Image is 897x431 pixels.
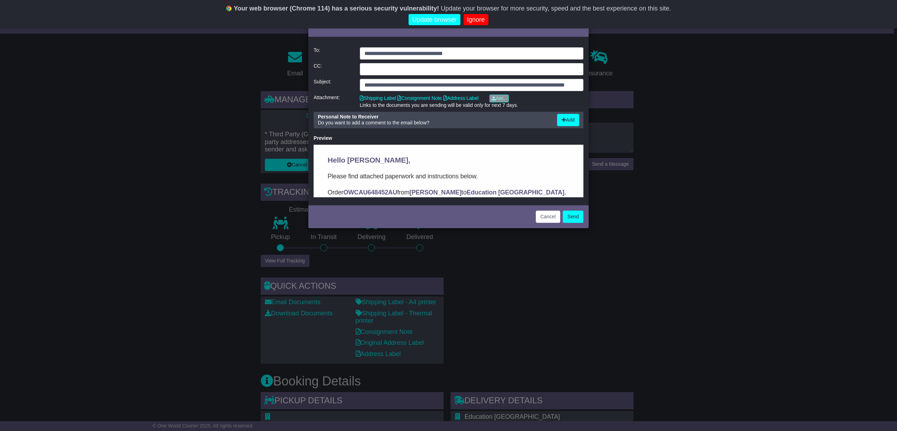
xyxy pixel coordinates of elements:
strong: [PERSON_NAME] [96,44,148,51]
button: Add [557,114,579,126]
span: Hello [PERSON_NAME], [14,11,97,19]
strong: OWCAU648452AU [30,44,83,51]
a: Update browser [409,14,460,26]
div: Personal Note to Receiver [318,114,550,120]
a: Address Label [443,95,479,101]
div: CC: [310,63,356,75]
a: Ignore [464,14,488,26]
div: Do you want to add a comment to the email below? [314,114,554,126]
a: Shipping Label [360,95,396,101]
div: Attachment: [310,95,356,108]
a: Add... [489,95,509,102]
p: Please find attached paperwork and instructions below. [14,27,256,36]
button: Cancel [536,211,560,223]
div: To: [310,47,356,60]
p: Order from to . In this email you’ll find important information about your order, and what you ne... [14,43,256,72]
div: Links to the documents you are sending will be valid only for next 7 days. [360,102,583,108]
div: Preview [314,135,583,141]
button: Send [563,211,583,223]
span: Update your browser for more security, speed and the best experience on this site. [441,5,671,12]
b: Your web browser (Chrome 114) has a serious security vulnerability! [234,5,439,12]
strong: Education [GEOGRAPHIC_DATA] [153,44,251,51]
a: Consignment Note [397,95,442,101]
div: Subject: [310,79,356,91]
